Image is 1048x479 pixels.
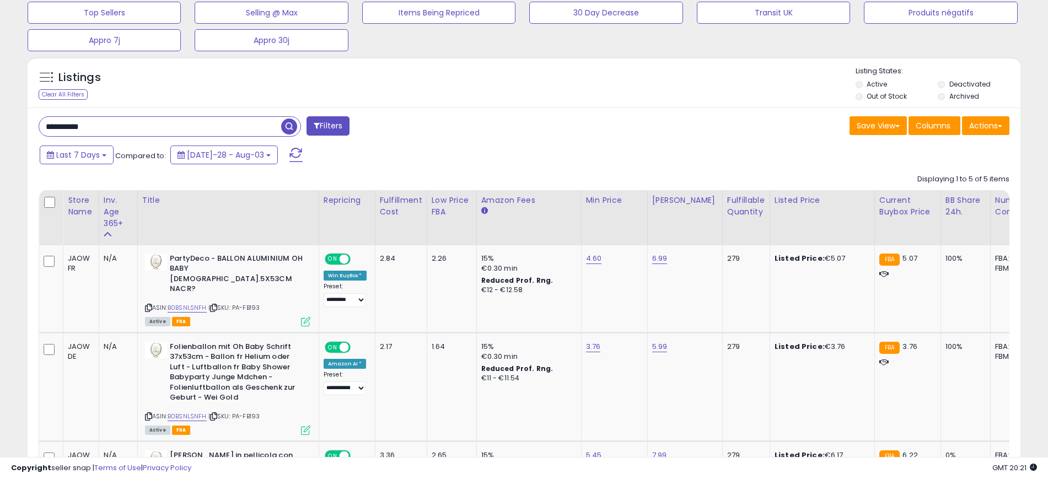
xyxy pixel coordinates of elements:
[195,2,348,24] button: Selling @ Max
[143,462,191,473] a: Privacy Policy
[11,463,191,473] div: seller snap | |
[208,412,260,421] span: | SKU: PA-FB193
[775,195,870,206] div: Listed Price
[172,426,191,435] span: FBA
[324,359,367,369] div: Amazon AI *
[995,263,1031,273] div: FBM: 4
[902,253,917,263] span: 5.07
[11,462,51,473] strong: Copyright
[529,2,682,24] button: 30 Day Decrease
[916,120,950,131] span: Columns
[879,254,900,266] small: FBA
[208,303,260,312] span: | SKU: PA-FB193
[727,342,761,352] div: 279
[864,2,1017,24] button: Produits négatifs
[68,254,90,273] div: JAOW FR
[349,254,367,263] span: OFF
[94,462,141,473] a: Terms of Use
[170,146,278,164] button: [DATE]-28 - Aug-03
[432,342,468,352] div: 1.64
[187,149,264,160] span: [DATE]-28 - Aug-03
[168,303,207,313] a: B0BSNLSNFH
[995,342,1031,352] div: FBA: 5
[324,271,367,281] div: Win BuyBox *
[326,342,340,352] span: ON
[917,174,1009,185] div: Displaying 1 to 5 of 5 items
[652,253,668,264] a: 6.99
[56,149,100,160] span: Last 7 Days
[697,2,850,24] button: Transit UK
[652,341,668,352] a: 5.99
[867,92,907,101] label: Out of Stock
[195,29,348,51] button: Appro 30j
[172,317,191,326] span: FBA
[586,195,643,206] div: Min Price
[349,342,367,352] span: OFF
[104,254,129,263] div: N/A
[115,150,166,161] span: Compared to:
[992,462,1037,473] span: 2025-08-11 20:21 GMT
[850,116,907,135] button: Save View
[995,254,1031,263] div: FBA: 2
[945,342,982,352] div: 100%
[307,116,350,136] button: Filters
[380,254,418,263] div: 2.84
[586,341,601,352] a: 3.76
[856,66,1020,77] p: Listing States:
[380,195,422,218] div: Fulfillment Cost
[481,276,553,285] b: Reduced Prof. Rng.
[362,2,515,24] button: Items Being Repriced
[949,79,991,89] label: Deactivated
[145,342,310,434] div: ASIN:
[481,195,577,206] div: Amazon Fees
[68,195,94,218] div: Store Name
[775,254,866,263] div: €5.07
[995,352,1031,362] div: FBM: 4
[945,254,982,263] div: 100%
[586,253,602,264] a: 4.60
[481,206,488,216] small: Amazon Fees.
[727,254,761,263] div: 279
[326,254,340,263] span: ON
[902,341,917,352] span: 3.76
[58,70,101,85] h5: Listings
[40,146,114,164] button: Last 7 Days
[145,426,170,435] span: All listings currently available for purchase on Amazon
[727,195,765,218] div: Fulfillable Quantity
[145,254,167,270] img: 31cFdWdjiaL._SL40_.jpg
[481,342,573,352] div: 15%
[39,89,88,100] div: Clear All Filters
[481,263,573,273] div: €0.30 min
[28,29,181,51] button: Appro 7j
[945,195,986,218] div: BB Share 24h.
[775,253,825,263] b: Listed Price:
[775,341,825,352] b: Listed Price:
[481,286,573,295] div: €12 - €12.58
[879,195,936,218] div: Current Buybox Price
[432,254,468,263] div: 2.26
[145,317,170,326] span: All listings currently available for purchase on Amazon
[324,195,370,206] div: Repricing
[104,342,129,352] div: N/A
[775,342,866,352] div: €3.76
[879,342,900,354] small: FBA
[145,254,310,325] div: ASIN:
[168,412,207,421] a: B0BSNLSNFH
[142,195,314,206] div: Title
[324,283,367,308] div: Preset:
[145,342,167,358] img: 31cFdWdjiaL._SL40_.jpg
[652,195,718,206] div: [PERSON_NAME]
[909,116,960,135] button: Columns
[68,342,90,362] div: JAOW DE
[324,371,367,396] div: Preset:
[28,2,181,24] button: Top Sellers
[949,92,979,101] label: Archived
[481,374,573,383] div: €11 - €11.54
[481,352,573,362] div: €0.30 min
[432,195,472,218] div: Low Price FBA
[170,254,304,297] b: PartyDeco - BALLON ALUMINIUM OH BABY [DEMOGRAPHIC_DATA].5X53CM NACR?
[481,364,553,373] b: Reduced Prof. Rng.
[170,342,304,406] b: Folienballon mit Oh Baby Schrift 37x53cm - Ballon fr Helium oder Luft - Luftballon fr Baby Shower...
[995,195,1035,218] div: Num of Comp.
[104,195,133,229] div: Inv. Age 365+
